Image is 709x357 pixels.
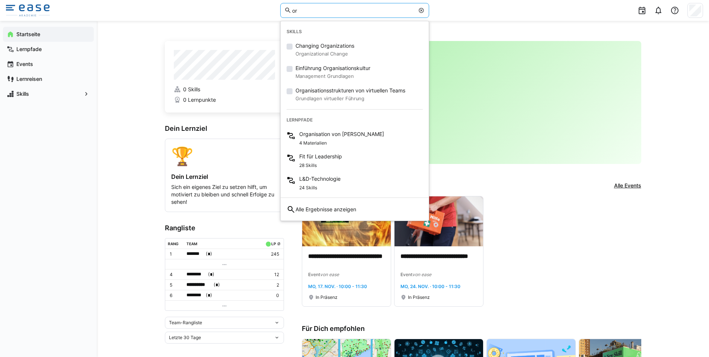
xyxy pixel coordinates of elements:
a: 0 Skills [174,86,275,93]
span: von ease [320,272,339,277]
h4: Dein Lernziel [171,173,278,180]
span: ( ) [206,291,212,299]
small: Grundlagen virtueller Führung [296,94,405,103]
p: 5 [170,282,181,288]
p: 6 [170,293,181,298]
span: 4 Materialien [299,140,327,146]
p: 0 [264,293,279,298]
span: Event [308,272,320,277]
div: LP [271,241,276,246]
div: 🏆 [171,145,278,167]
p: 1 [170,251,181,257]
span: L&D-Technologie [299,175,341,183]
span: Organisation von [PERSON_NAME] [299,130,384,138]
span: Event [400,272,412,277]
span: 0 Lernpunkte [183,96,216,104]
span: Changing Organizations [296,42,354,50]
img: image [302,196,391,246]
div: Team [186,241,197,246]
span: Alle Ergebnisse anzeigen [296,206,356,213]
div: Skills [281,24,429,39]
span: ( ) [206,250,212,258]
a: ø [277,240,281,246]
span: 0 Skills [183,86,200,93]
span: 24 Skills [299,185,317,191]
span: In Präsenz [316,294,338,300]
span: Letzte 30 Tage [169,335,201,341]
span: 28 Skills [299,162,317,168]
div: Lernpfade [281,113,429,127]
img: image [395,196,483,246]
a: Alle Events [614,182,641,190]
small: Organizational Change [296,50,354,59]
h3: Dein Lernziel [165,124,284,133]
span: Mo, 17. Nov. · 10:00 - 11:30 [308,284,367,289]
span: von ease [412,272,431,277]
span: Organisationsstrukturen von virtuellen Teams [296,87,405,94]
p: 12 [264,272,279,278]
p: 2 [264,282,279,288]
span: Team-Rangliste [169,320,202,326]
h3: Für Dich empfohlen [302,325,641,333]
h3: Rangliste [165,224,284,232]
span: Mo, 24. Nov. · 10:00 - 11:30 [400,284,460,289]
div: Rang [168,241,179,246]
input: Skills und Lernpfade durchsuchen… [291,7,414,14]
span: Einführung Organisationskultur [296,64,370,72]
span: In Präsenz [408,294,430,300]
span: Fit für Leadership [299,153,342,160]
small: Management Grundlagen [296,72,370,81]
p: 245 [264,251,279,257]
span: ( ) [208,271,214,278]
span: ( ) [214,281,220,289]
p: 4 [170,272,181,278]
h3: [PERSON_NAME] [308,47,635,55]
p: Sich ein eigenes Ziel zu setzen hilft, um motiviert zu bleiben und schnell Erfolge zu sehen! [171,183,278,206]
